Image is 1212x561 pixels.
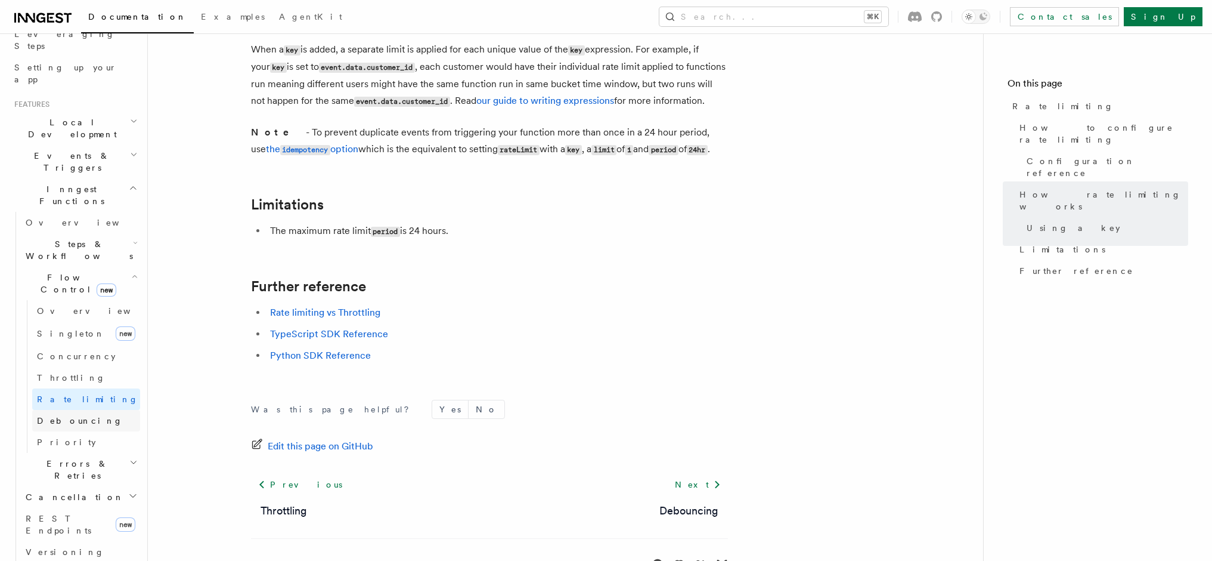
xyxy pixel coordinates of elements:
span: Cancellation [21,491,124,503]
a: theidempotencyoption [266,143,358,155]
span: Versioning [26,547,104,557]
code: key [270,63,287,73]
code: period [371,227,400,237]
a: Rate limiting vs Throttling [270,307,380,318]
code: 1 [625,145,633,155]
a: Previous [251,474,349,495]
span: Further reference [1019,265,1133,277]
code: key [568,45,585,56]
span: Using a key [1027,222,1120,234]
code: key [565,145,582,155]
button: Toggle dark mode [962,10,990,24]
code: event.data.customer_id [354,97,450,107]
code: 24hr [687,145,708,155]
span: Steps & Workflows [21,238,133,262]
span: Throttling [37,373,106,383]
button: Errors & Retries [21,453,140,486]
code: idempotency [280,145,330,155]
a: Python SDK Reference [270,350,371,361]
span: Local Development [10,116,130,140]
code: key [284,45,300,56]
p: Was this page helpful? [251,403,417,415]
button: Flow Controlnew [21,267,140,300]
a: Overview [32,300,140,322]
a: Limitations [251,196,324,213]
span: Priority [37,437,96,447]
a: Further reference [1015,260,1188,282]
span: How to configure rate limiting [1019,122,1188,146]
button: Inngest Functions [10,178,140,212]
a: Overview [21,212,140,233]
h4: On this page [1008,76,1188,95]
a: Singletonnew [32,322,140,346]
span: Documentation [88,12,187,21]
code: limit [591,145,616,155]
code: rateLimit [498,145,540,155]
a: REST Endpointsnew [21,508,140,541]
a: Sign Up [1124,7,1202,26]
a: Leveraging Steps [10,23,140,57]
button: Steps & Workflows [21,233,140,267]
button: Local Development [10,112,140,145]
span: Errors & Retries [21,458,129,482]
span: Limitations [1019,243,1105,255]
a: Throttling [261,503,307,519]
span: new [116,517,135,532]
button: No [469,400,504,418]
span: Debouncing [37,416,123,426]
a: How to configure rate limiting [1015,117,1188,150]
span: Inngest Functions [10,183,129,207]
span: Concurrency [37,352,116,361]
a: Debouncing [659,503,718,519]
code: event.data.customer_id [319,63,415,73]
span: REST Endpoints [26,514,91,535]
span: AgentKit [279,12,342,21]
span: Singleton [37,329,105,338]
button: Events & Triggers [10,145,140,178]
a: Rate limiting [32,389,140,410]
strong: Note [251,127,306,138]
button: Cancellation [21,486,140,508]
span: Configuration reference [1027,155,1188,179]
span: Edit this page on GitHub [268,438,373,455]
a: Documentation [81,4,194,33]
kbd: ⌘K [864,11,881,23]
a: Limitations [1015,239,1188,260]
span: Rate limiting [1012,100,1114,112]
a: our guide to writing expressions [476,95,614,106]
div: Flow Controlnew [21,300,140,453]
a: Further reference [251,278,366,295]
a: Debouncing [32,410,140,431]
li: The maximum rate limit is 24 hours. [266,223,728,240]
span: Overview [37,306,160,316]
span: new [97,283,116,297]
span: Events & Triggers [10,150,130,174]
a: Examples [194,4,272,32]
span: Rate limiting [37,394,138,404]
code: period [649,145,678,155]
span: Overview [26,218,148,227]
span: Examples [201,12,265,21]
span: new [116,326,135,341]
a: TypeScript SDK Reference [270,328,388,340]
a: AgentKit [272,4,349,32]
a: Contact sales [1010,7,1119,26]
button: Search...⌘K [659,7,888,26]
span: How rate limiting works [1019,189,1188,212]
span: Setting up your app [14,63,117,84]
a: How rate limiting works [1015,184,1188,217]
span: Features [10,100,49,109]
a: Setting up your app [10,57,140,90]
button: Yes [432,400,468,418]
a: Next [668,474,728,495]
a: Configuration reference [1022,150,1188,184]
a: Using a key [1022,217,1188,239]
p: When a is added, a separate limit is applied for each unique value of the expression. For example... [251,41,728,110]
a: Priority [32,431,140,453]
a: Edit this page on GitHub [251,438,373,455]
p: - To prevent duplicate events from triggering your function more than once in a 24 hour period, u... [251,124,728,158]
a: Throttling [32,367,140,389]
a: Concurrency [32,346,140,367]
span: Flow Control [21,272,131,295]
a: Rate limiting [1008,95,1188,117]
